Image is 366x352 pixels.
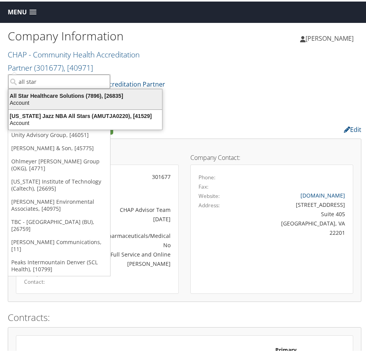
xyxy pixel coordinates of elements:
[8,26,185,43] h1: Company Information
[8,7,27,14] span: Menu
[4,91,167,98] div: All Star Healthcare Solutions (7896), [26835]
[4,118,167,125] div: Account
[77,230,171,238] div: Health/Pharmaceuticals/Medical
[8,214,110,234] a: TBC - [GEOGRAPHIC_DATA] (BU), [26759]
[24,268,65,284] label: Group Travel Contact:
[8,194,110,214] a: [PERSON_NAME] Environmental Associates, [40975]
[34,61,64,71] span: ( 301677 )
[77,204,171,212] div: CHAP Advisor Team
[300,190,345,198] a: [DOMAIN_NAME]
[8,173,110,194] a: [US_STATE] Institute of Technology (Caltech), [26695]
[8,48,140,71] a: CHAP - Community Health Accreditation Partner
[306,33,354,41] span: [PERSON_NAME]
[238,208,345,217] div: Suite 405
[8,234,110,254] a: [PERSON_NAME] Communications, [11]
[8,254,110,274] a: Peaks Intermountain Denver (SCL Health), [10799]
[344,124,361,132] a: Edit
[4,98,167,105] div: Account
[77,258,171,266] div: [PERSON_NAME]
[199,191,220,198] label: Website:
[4,111,167,118] div: [US_STATE] Jazz NBA All Stars (AMUTJA0220), [41529]
[238,199,345,207] div: [STREET_ADDRESS]
[8,127,110,140] a: Unity Advisory Group, [46051]
[8,73,110,87] input: Search Accounts
[199,172,216,180] label: Phone:
[77,213,171,222] div: [DATE]
[238,227,345,235] div: 22201
[77,239,171,248] div: No
[77,249,171,257] div: Both, Full Service and Online
[8,309,361,323] h2: Contracts:
[238,218,345,226] div: [GEOGRAPHIC_DATA], VA
[199,181,209,189] label: Fax:
[77,171,171,179] div: 301677
[4,4,40,17] a: Menu
[300,25,361,49] a: [PERSON_NAME]
[8,153,110,173] a: Ohlmeyer [PERSON_NAME] Group (OKG), [4771]
[64,61,93,71] span: , [ 40971 ]
[190,153,353,159] h4: Company Contact:
[8,140,110,153] a: [PERSON_NAME] & Son, [45775]
[199,200,220,208] label: Address:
